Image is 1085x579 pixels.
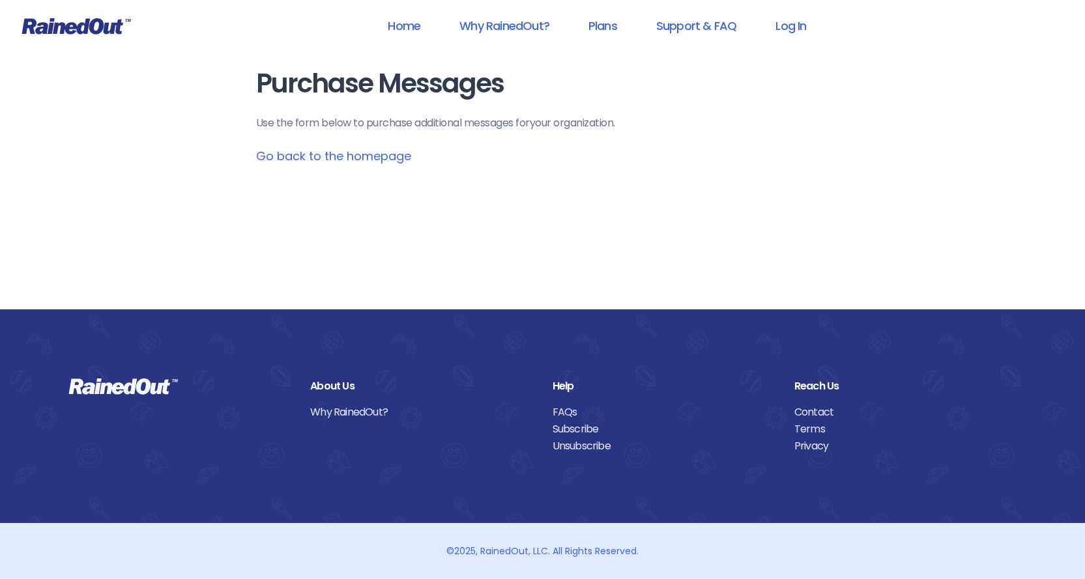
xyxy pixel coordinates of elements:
[310,404,532,421] a: Why RainedOut?
[571,11,634,40] a: Plans
[442,11,566,40] a: Why RainedOut?
[553,421,775,438] a: Subscribe
[794,438,1017,455] a: Privacy
[794,404,1017,421] a: Contact
[553,378,775,395] div: Help
[639,11,753,40] a: Support & FAQ
[759,11,823,40] a: Log In
[794,378,1017,395] div: Reach Us
[553,438,775,455] a: Unsubscribe
[794,421,1017,438] a: Terms
[256,115,830,131] p: Use the form below to purchase additional messages for your organization .
[371,11,437,40] a: Home
[256,69,830,98] h1: Purchase Messages
[553,404,775,421] a: FAQs
[310,378,532,395] div: About Us
[256,148,411,164] a: Go back to the homepage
